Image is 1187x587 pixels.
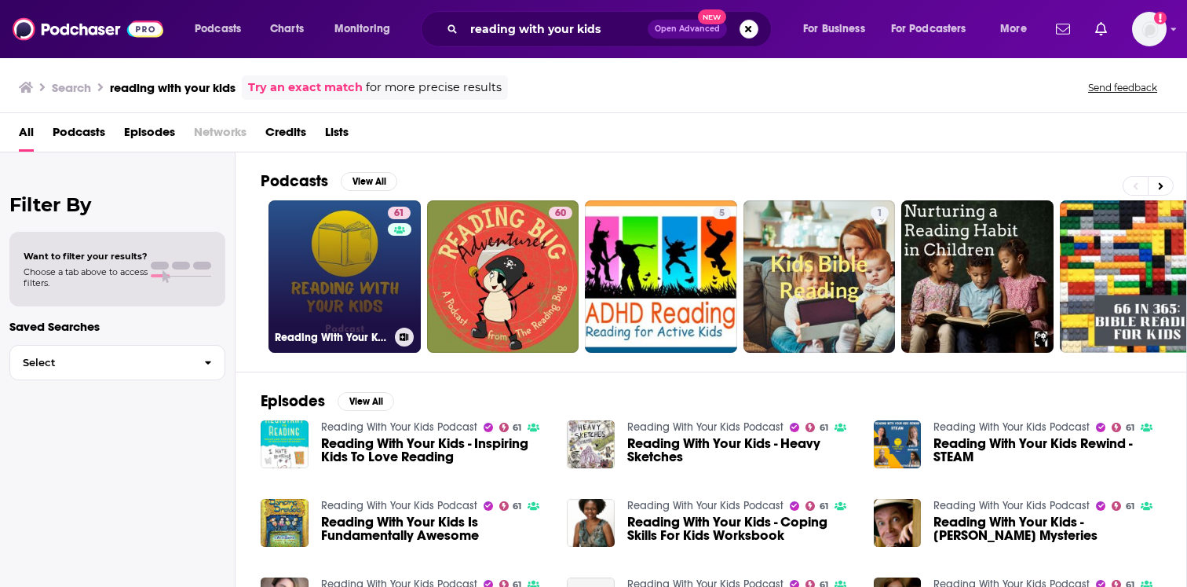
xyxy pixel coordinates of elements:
a: 1 [743,200,896,353]
span: Logged in as EllaRoseMurphy [1132,12,1167,46]
img: Reading With Your Kids - Phyllis Wong Mysteries [874,499,922,547]
img: Reading With Your Kids - Coping Skills For Kids Worksbook [567,499,615,547]
a: Show notifications dropdown [1050,16,1076,42]
a: 1 [871,207,889,219]
a: 61 [1112,423,1134,432]
span: 61 [513,503,521,510]
span: for more precise results [366,79,502,97]
h3: reading with your kids [110,80,236,95]
a: 61 [805,501,828,511]
img: Reading With Your Kids - Heavy Sketches [567,420,615,468]
button: open menu [989,17,1046,42]
span: Networks [194,119,247,152]
svg: Email not verified [1154,12,1167,24]
span: 61 [820,424,828,431]
a: 61Reading With Your Kids Podcast [268,200,421,353]
h2: Podcasts [261,171,328,191]
a: 60 [427,200,579,353]
h3: Reading With Your Kids Podcast [275,331,389,344]
button: Select [9,345,225,380]
a: Reading With Your Kids - Coping Skills For Kids Worksbook [627,515,855,542]
span: 60 [555,206,566,222]
button: open menu [792,17,885,42]
img: User Profile [1132,12,1167,46]
a: 61 [805,423,828,432]
a: Reading With Your Kids Podcast [627,499,783,512]
a: Reading With Your Kids - Inspiring Kids To Love Reading [321,437,549,464]
button: View All [341,172,397,191]
a: 61 [499,501,522,511]
a: Reading With Your Kids Podcast [933,499,1090,512]
a: Episodes [124,119,175,152]
span: Want to filter your results? [24,251,148,262]
button: Open AdvancedNew [648,20,727,39]
span: More [1000,18,1027,40]
a: Reading With Your Kids Is Fundamentally Awesome [321,515,549,542]
img: Reading With Your Kids - Inspiring Kids To Love Reading [261,420,309,468]
h2: Filter By [9,193,225,216]
span: New [698,9,726,24]
span: Reading With Your Kids - Heavy Sketches [627,437,855,464]
span: 61 [820,503,828,510]
h3: Search [52,80,91,95]
img: Reading With Your Kids Is Fundamentally Awesome [261,499,309,547]
span: Reading With Your Kids - [PERSON_NAME] Mysteries [933,515,1161,542]
button: open menu [184,17,261,42]
a: 61 [388,207,411,219]
a: Reading With Your Kids Podcast [933,420,1090,434]
span: 61 [1126,424,1134,431]
span: Open Advanced [655,25,720,33]
a: Charts [260,17,313,42]
h2: Episodes [261,391,325,411]
span: Monitoring [334,18,390,40]
button: open menu [881,17,989,42]
span: 61 [1126,503,1134,510]
button: Show profile menu [1132,12,1167,46]
a: 5 [585,200,737,353]
a: Lists [325,119,349,152]
button: Send feedback [1083,81,1162,94]
a: Reading With Your Kids Podcast [321,499,477,512]
a: Credits [265,119,306,152]
button: View All [338,392,394,411]
a: Reading With Your Kids Podcast [321,420,477,434]
span: Choose a tab above to access filters. [24,266,148,288]
span: 1 [877,206,882,222]
a: All [19,119,34,152]
input: Search podcasts, credits, & more... [464,17,648,42]
a: PodcastsView All [261,171,397,191]
img: Podchaser - Follow, Share and Rate Podcasts [13,14,163,44]
a: Show notifications dropdown [1089,16,1113,42]
a: 61 [1112,501,1134,511]
a: 5 [713,207,731,219]
div: Search podcasts, credits, & more... [436,11,787,47]
span: Select [10,358,192,368]
span: For Podcasters [891,18,966,40]
span: Reading With Your Kids Rewind - STEAM [933,437,1161,464]
p: Saved Searches [9,319,225,334]
a: Reading With Your Kids - Phyllis Wong Mysteries [933,515,1161,542]
span: Podcasts [195,18,241,40]
span: 61 [394,206,404,222]
a: EpisodesView All [261,391,394,411]
span: For Business [803,18,865,40]
a: Reading With Your Kids Podcast [627,420,783,434]
a: Podcasts [53,119,105,152]
span: Charts [270,18,304,40]
span: 61 [513,424,521,431]
img: Reading With Your Kids Rewind - STEAM [874,420,922,468]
